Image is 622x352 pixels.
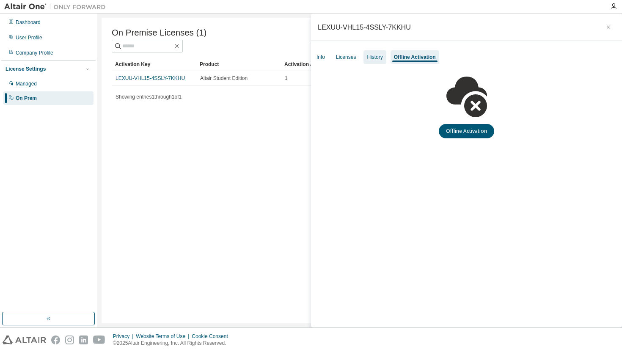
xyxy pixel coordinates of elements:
[317,54,325,60] div: Info
[285,75,288,82] span: 1
[394,54,436,60] div: Offline Activation
[79,335,88,344] img: linkedin.svg
[113,340,233,347] p: © 2025 Altair Engineering, Inc. All Rights Reserved.
[336,54,356,60] div: Licenses
[200,75,248,82] span: Altair Student Edition
[367,54,383,60] div: History
[318,24,411,30] div: LEXUU-VHL15-4SSLY-7KKHU
[116,75,185,81] a: LEXUU-VHL15-4SSLY-7KKHU
[16,19,41,26] div: Dashboard
[200,58,278,71] div: Product
[136,333,192,340] div: Website Terms of Use
[93,335,105,344] img: youtube.svg
[284,58,362,71] div: Activation Allowed
[51,335,60,344] img: facebook.svg
[3,335,46,344] img: altair_logo.svg
[116,94,182,100] span: Showing entries 1 through 1 of 1
[16,34,42,41] div: User Profile
[16,49,53,56] div: Company Profile
[113,333,136,340] div: Privacy
[16,95,37,102] div: On Prem
[16,80,37,87] div: Managed
[439,124,494,138] button: Offline Activation
[192,333,233,340] div: Cookie Consent
[65,335,74,344] img: instagram.svg
[6,66,46,72] div: License Settings
[115,58,193,71] div: Activation Key
[4,3,110,11] img: Altair One
[112,28,206,38] span: On Premise Licenses (1)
